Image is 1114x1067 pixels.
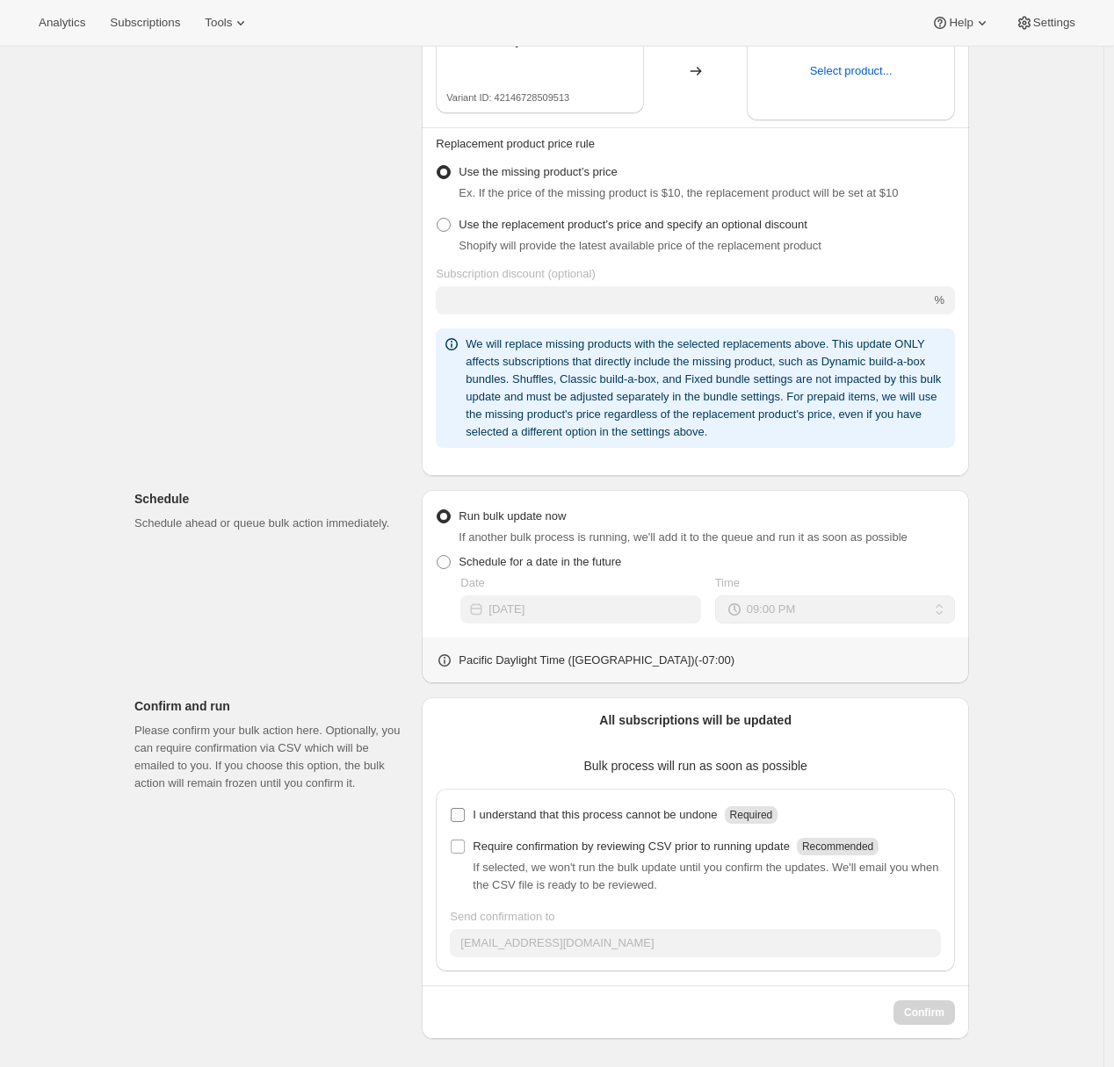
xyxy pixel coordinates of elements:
span: Tools [205,16,232,30]
span: Send confirmation to [450,910,554,923]
p: Variant ID: 42146728509513 [446,92,678,103]
p: Pacific Daylight Time ([GEOGRAPHIC_DATA]) ( -07 : 00 ) [459,652,734,669]
span: Ex. If the price of the missing product is $10, the replacement product will be set at $10 [459,186,898,199]
span: Subscription discount (optional) [436,267,595,280]
button: Tools [194,11,260,35]
span: Use the replacement product’s price and specify an optional discount [459,218,807,231]
p: I understand that this process cannot be undone [473,806,717,824]
span: Analytics [39,16,85,30]
button: Subscriptions [99,11,191,35]
p: Schedule [134,490,408,508]
span: If selected, we won't run the bulk update until you confirm the updates. We'll email you when the... [473,861,938,891]
button: Analytics [28,11,96,35]
span: Select product... [810,62,893,80]
span: Settings [1033,16,1075,30]
span: If another bulk process is running, we'll add it to the queue and run it as soon as possible [459,530,908,544]
p: Confirm and run [134,697,408,715]
span: Schedule for a date in the future [459,555,621,568]
span: Use the missing product’s price [459,165,617,178]
p: We will replace missing products with the selected replacements above. This update ONLY affects s... [466,335,948,441]
span: Subscriptions [110,16,180,30]
span: Recommended [802,840,873,853]
p: Replacement product price rule [436,135,955,153]
span: Shopify will provide the latest available price of the replacement product [459,239,821,252]
span: % [934,293,944,306]
p: Please confirm your bulk action here. Optionally, you can require confirmation via CSV which will... [134,722,408,792]
p: Schedule ahead or queue bulk action immediately. [134,515,408,532]
p: Require confirmation by reviewing CSV prior to running update [473,838,790,855]
button: Help [921,11,1001,35]
span: Time [715,576,740,589]
p: Bulk process will run as soon as possible [436,757,955,775]
span: Help [949,16,973,30]
p: All subscriptions will be updated [436,711,955,729]
span: Date [460,576,484,589]
span: Required [730,809,773,821]
button: Select product... [799,57,903,85]
button: Settings [1005,11,1086,35]
span: Run bulk update now [459,509,566,523]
